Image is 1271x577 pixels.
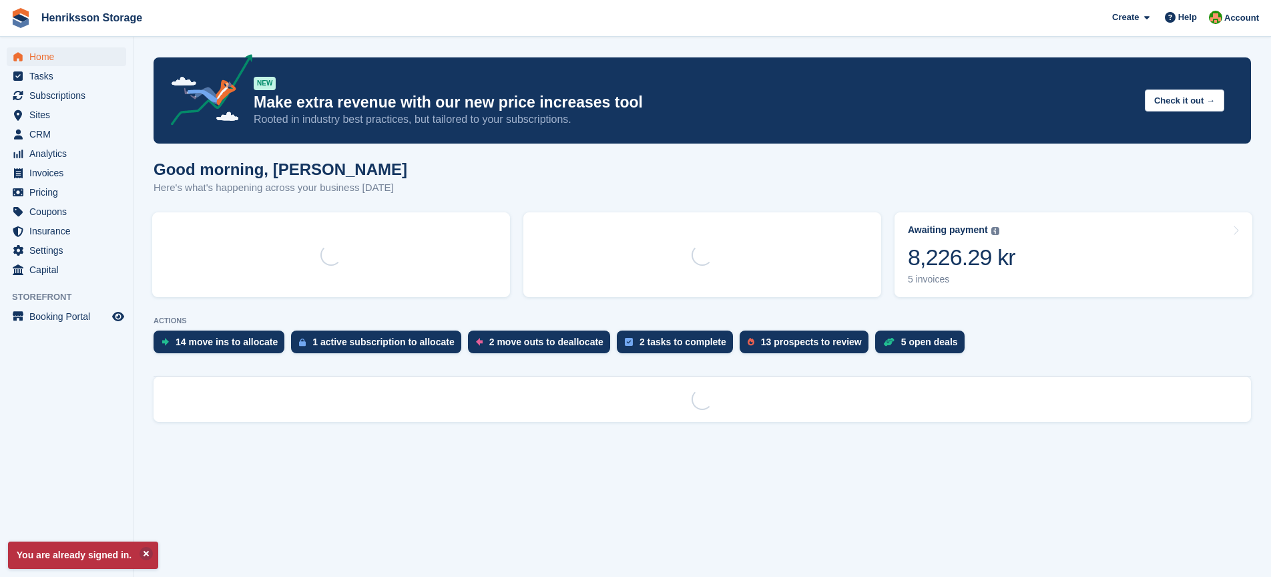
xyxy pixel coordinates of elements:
a: menu [7,183,126,202]
div: Awaiting payment [908,224,988,236]
p: Here's what's happening across your business [DATE] [154,180,407,196]
h1: Good morning, [PERSON_NAME] [154,160,407,178]
img: icon-info-grey-7440780725fd019a000dd9b08b2336e03edf1995a4989e88bcd33f0948082b44.svg [991,227,999,235]
div: 5 open deals [901,337,958,347]
a: menu [7,144,126,163]
a: menu [7,260,126,279]
p: Rooted in industry best practices, but tailored to your subscriptions. [254,112,1134,127]
a: menu [7,241,126,260]
a: menu [7,222,126,240]
div: 14 move ins to allocate [176,337,278,347]
a: menu [7,106,126,124]
a: menu [7,125,126,144]
button: Check it out → [1145,89,1224,112]
a: menu [7,86,126,105]
img: deal-1b604bf984904fb50ccaf53a9ad4b4a5d6e5aea283cecdc64d6e3604feb123c2.svg [883,337,895,347]
div: 2 move outs to deallocate [489,337,603,347]
span: Analytics [29,144,109,163]
span: Insurance [29,222,109,240]
a: Awaiting payment 8,226.29 kr 5 invoices [895,212,1252,297]
span: Tasks [29,67,109,85]
span: Home [29,47,109,66]
div: NEW [254,77,276,90]
a: menu [7,202,126,221]
a: 2 tasks to complete [617,331,740,360]
a: menu [7,307,126,326]
span: Pricing [29,183,109,202]
a: menu [7,67,126,85]
a: Preview store [110,309,126,325]
a: 13 prospects to review [740,331,875,360]
p: Make extra revenue with our new price increases tool [254,93,1134,112]
img: active_subscription_to_allocate_icon-d502201f5373d7db506a760aba3b589e785aa758c864c3986d89f69b8ff3... [299,338,306,347]
div: 1 active subscription to allocate [312,337,454,347]
p: ACTIONS [154,317,1251,325]
span: Booking Portal [29,307,109,326]
img: Mikael Holmström [1209,11,1222,24]
span: Create [1112,11,1139,24]
div: 5 invoices [908,274,1015,285]
a: menu [7,47,126,66]
p: You are already signed in. [8,542,158,569]
span: Account [1224,11,1259,25]
span: CRM [29,125,109,144]
span: Subscriptions [29,86,109,105]
span: Capital [29,260,109,279]
a: Henriksson Storage [36,7,148,29]
span: Invoices [29,164,109,182]
span: Settings [29,241,109,260]
div: 8,226.29 kr [908,244,1015,271]
div: 13 prospects to review [761,337,862,347]
span: Storefront [12,291,133,304]
a: 2 move outs to deallocate [468,331,617,360]
a: menu [7,164,126,182]
img: move_outs_to_deallocate_icon-f764333ba52eb49d3ac5e1228854f67142a1ed5810a6f6cc68b1a99e826820c5.svg [476,338,483,346]
a: 14 move ins to allocate [154,331,291,360]
img: task-75834270c22a3079a89374b754ae025e5fb1db73e45f91037f5363f120a921f8.svg [625,338,633,346]
img: move_ins_to_allocate_icon-fdf77a2bb77ea45bf5b3d319d69a93e2d87916cf1d5bf7949dd705db3b84f3ca.svg [162,338,169,346]
span: Help [1178,11,1197,24]
img: price-adjustments-announcement-icon-8257ccfd72463d97f412b2fc003d46551f7dbcb40ab6d574587a9cd5c0d94... [160,54,253,130]
span: Sites [29,106,109,124]
div: 2 tasks to complete [640,337,726,347]
img: prospect-51fa495bee0391a8d652442698ab0144808aea92771e9ea1ae160a38d050c398.svg [748,338,754,346]
img: stora-icon-8386f47178a22dfd0bd8f6a31ec36ba5ce8667c1dd55bd0f319d3a0aa187defe.svg [11,8,31,28]
span: Coupons [29,202,109,221]
a: 5 open deals [875,331,971,360]
a: 1 active subscription to allocate [291,331,467,360]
